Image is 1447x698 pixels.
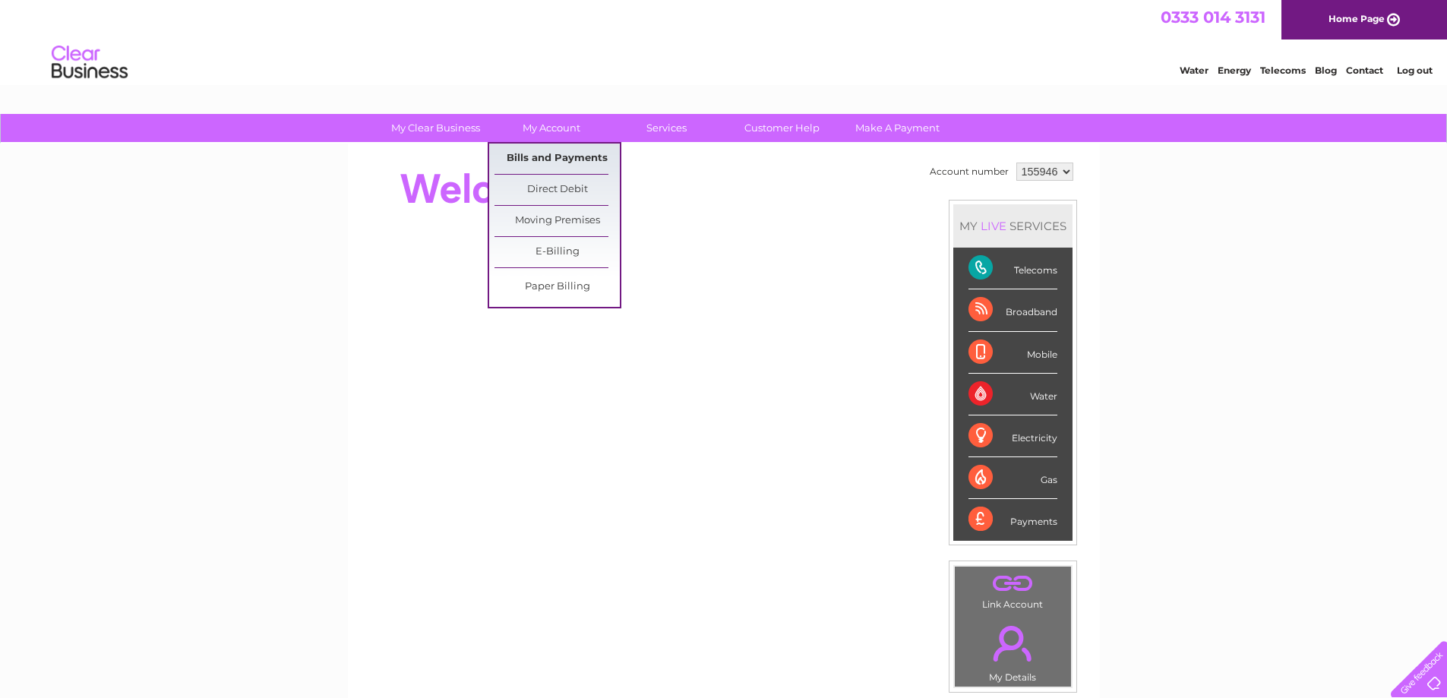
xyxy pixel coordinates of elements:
[959,570,1067,597] a: .
[488,114,614,142] a: My Account
[1218,65,1251,76] a: Energy
[968,332,1057,374] div: Mobile
[719,114,845,142] a: Customer Help
[968,499,1057,540] div: Payments
[365,8,1083,74] div: Clear Business is a trading name of Verastar Limited (registered in [GEOGRAPHIC_DATA] No. 3667643...
[968,374,1057,415] div: Water
[835,114,960,142] a: Make A Payment
[978,219,1009,233] div: LIVE
[1315,65,1337,76] a: Blog
[1260,65,1306,76] a: Telecoms
[968,248,1057,289] div: Telecoms
[1346,65,1383,76] a: Contact
[51,39,128,86] img: logo.png
[494,144,620,174] a: Bills and Payments
[494,175,620,205] a: Direct Debit
[968,415,1057,457] div: Electricity
[494,206,620,236] a: Moving Premises
[494,272,620,302] a: Paper Billing
[968,457,1057,499] div: Gas
[1161,8,1265,27] a: 0333 014 3131
[604,114,729,142] a: Services
[1180,65,1208,76] a: Water
[926,159,1013,185] td: Account number
[954,566,1072,614] td: Link Account
[373,114,498,142] a: My Clear Business
[494,237,620,267] a: E-Billing
[959,617,1067,670] a: .
[954,613,1072,687] td: My Details
[968,289,1057,331] div: Broadband
[1397,65,1433,76] a: Log out
[953,204,1073,248] div: MY SERVICES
